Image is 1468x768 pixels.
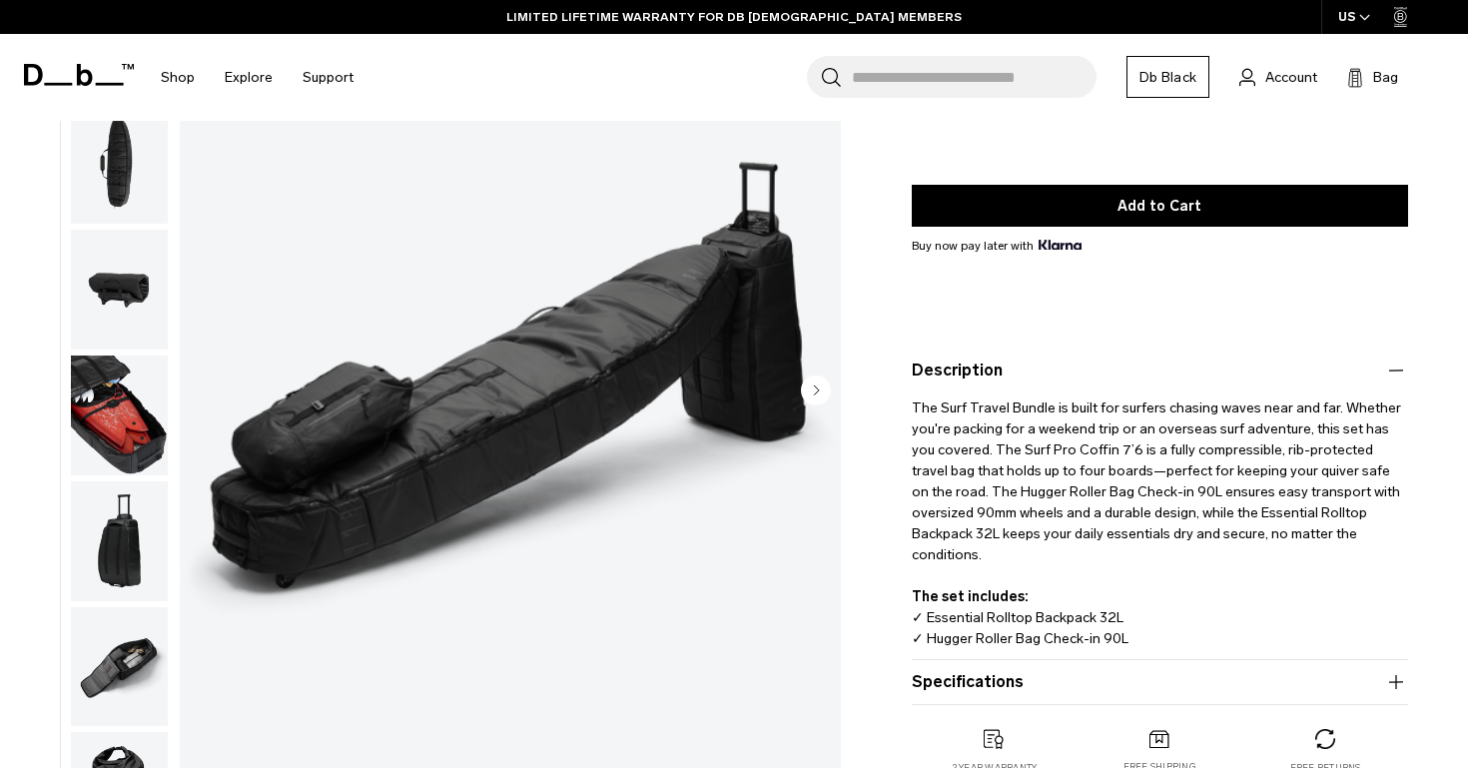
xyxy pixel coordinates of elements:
a: Shop [161,42,195,113]
img: Surf Travel Bundle [71,481,168,601]
a: LIMITED LIFETIME WARRANTY FOR DB [DEMOGRAPHIC_DATA] MEMBERS [506,8,962,26]
button: Surf Travel Bundle [70,355,169,476]
a: Account [1239,65,1317,89]
p: The Surf Travel Bundle is built for surfers chasing waves near and far. Whether you're packing fo... [912,383,1408,670]
button: Surf Travel Bundle [70,229,169,351]
button: Surf Travel Bundle [70,480,169,602]
a: Explore [225,42,273,113]
span: Account [1265,67,1317,88]
button: Surf Travel Bundle [70,606,169,728]
button: Description [912,359,1408,383]
strong: The set includes: [912,588,1029,605]
button: Add to Cart [912,185,1408,227]
img: Surf Travel Bundle [71,230,168,350]
nav: Main Navigation [146,34,368,121]
a: Support [303,42,354,113]
img: Surf Travel Bundle [71,607,168,727]
button: Next slide [801,375,831,408]
img: {"height" => 20, "alt" => "Klarna"} [1039,240,1082,250]
img: Surf Travel Bundle [71,356,168,475]
span: Buy now pay later with [912,237,1082,255]
button: Specifications [912,670,1408,694]
a: Db Black [1126,56,1209,98]
img: Surf Travel Bundle [71,104,168,224]
span: Bag [1373,67,1398,88]
button: Bag [1347,65,1398,89]
button: Surf Travel Bundle [70,103,169,225]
